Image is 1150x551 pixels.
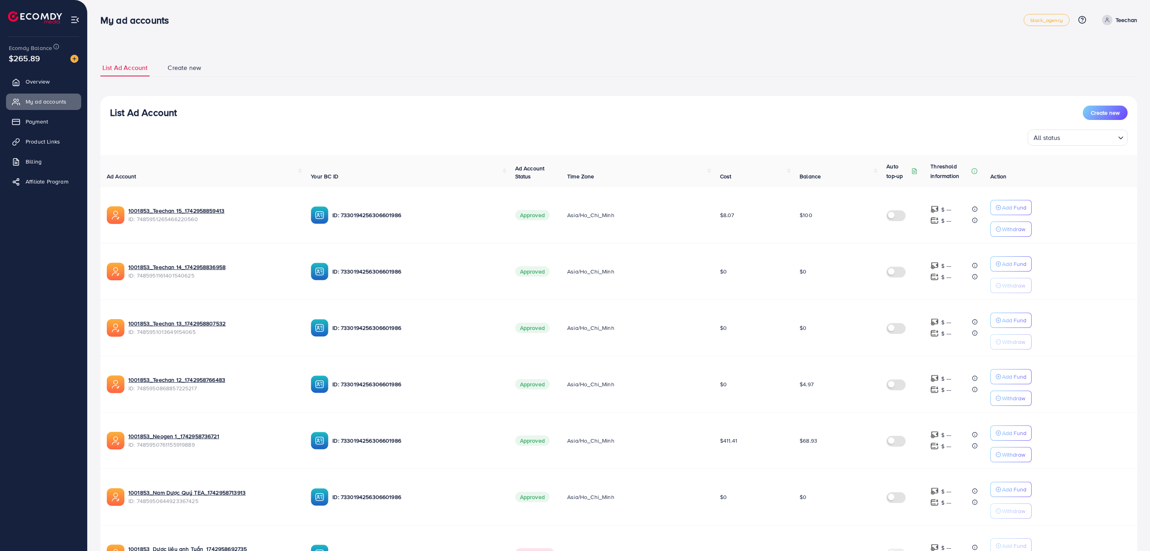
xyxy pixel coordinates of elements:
span: Asia/Ho_Chi_Minh [567,380,614,388]
p: $ --- [941,216,951,226]
img: top-up amount [930,273,939,281]
span: Asia/Ho_Chi_Minh [567,493,614,501]
span: Billing [26,158,42,166]
p: ID: 7330194256306601986 [332,436,502,445]
button: Withdraw [990,278,1032,293]
button: Create new [1083,106,1128,120]
span: Create new [168,63,201,72]
img: ic-ads-acc.e4c84228.svg [107,319,124,337]
button: Withdraw [990,391,1032,406]
span: Asia/Ho_Chi_Minh [567,437,614,445]
p: Add Fund [1002,428,1026,438]
span: ID: 7485951161401540625 [128,272,298,279]
img: top-up amount [930,262,939,270]
span: Approved [515,435,550,446]
button: Add Fund [990,256,1032,272]
span: $100 [800,211,812,219]
p: $ --- [941,487,951,496]
a: Product Links [6,134,81,150]
span: Ecomdy Balance [9,44,52,52]
p: Threshold information [930,162,970,181]
span: ID: 7485950761155919889 [128,441,298,449]
span: Asia/Ho_Chi_Minh [567,268,614,275]
iframe: Chat [1116,515,1144,545]
p: $ --- [941,329,951,338]
p: $ --- [941,498,951,507]
span: Product Links [26,138,60,146]
span: ID: 7485951013649154065 [128,328,298,336]
button: Add Fund [990,369,1032,384]
img: top-up amount [930,374,939,383]
p: Withdraw [1002,393,1025,403]
span: $0 [720,380,727,388]
span: $0 [800,493,806,501]
button: Withdraw [990,503,1032,519]
span: Create new [1091,109,1120,117]
img: top-up amount [930,385,939,394]
h3: List Ad Account [110,107,177,118]
img: ic-ads-acc.e4c84228.svg [107,206,124,224]
span: Overview [26,78,50,86]
p: Withdraw [1002,281,1025,290]
img: ic-ba-acc.ded83a64.svg [311,319,328,337]
span: Approved [515,492,550,502]
a: 1001853_Teechan 13_1742958807532 [128,319,298,327]
span: $0 [720,493,727,501]
span: $0 [720,324,727,332]
span: Ad Account [107,172,136,180]
a: Teechan [1099,15,1137,25]
p: ID: 7330194256306601986 [332,379,502,389]
p: ID: 7330194256306601986 [332,323,502,333]
img: ic-ba-acc.ded83a64.svg [311,488,328,506]
span: My ad accounts [26,98,66,106]
span: $4.97 [800,380,814,388]
span: $411.41 [720,437,737,445]
p: $ --- [941,205,951,214]
span: $8.07 [720,211,734,219]
span: Payment [26,118,48,126]
span: Your BC ID [311,172,338,180]
a: 1001853_Teechan 15_1742958859413 [128,207,298,215]
button: Add Fund [990,313,1032,328]
span: All status [1032,132,1062,144]
div: <span class='underline'>1001853_Nam Dược Quý TEA_1742958713913</span></br>7485950644923367425 [128,489,298,505]
img: ic-ads-acc.e4c84228.svg [107,432,124,449]
p: ID: 7330194256306601986 [332,210,502,220]
img: ic-ba-acc.ded83a64.svg [311,432,328,449]
img: top-up amount [930,329,939,337]
a: Affiliate Program [6,174,81,190]
a: 1001853_Teechan 14_1742958836958 [128,263,298,271]
div: <span class='underline'>1001853_Teechan 14_1742958836958</span></br>7485951161401540625 [128,263,298,279]
div: <span class='underline'>1001853_Neogen 1_1742958736721</span></br>7485950761155919889 [128,432,298,449]
span: $68.93 [800,437,817,445]
p: $ --- [941,430,951,440]
span: Time Zone [567,172,594,180]
span: $0 [800,324,806,332]
p: ID: 7330194256306601986 [332,267,502,276]
p: Add Fund [1002,541,1026,551]
p: Add Fund [1002,259,1026,269]
p: Auto top-up [886,162,910,181]
p: $ --- [941,441,951,451]
img: top-up amount [930,498,939,507]
div: Search for option [1028,130,1128,146]
button: Add Fund [990,425,1032,441]
span: Action [990,172,1006,180]
img: ic-ads-acc.e4c84228.svg [107,375,124,393]
img: ic-ba-acc.ded83a64.svg [311,206,328,224]
img: top-up amount [930,487,939,495]
p: Withdraw [1002,450,1025,459]
img: top-up amount [930,442,939,450]
div: <span class='underline'>1001853_Teechan 12_1742958766483</span></br>7485950868857225217 [128,376,298,392]
img: top-up amount [930,205,939,214]
h3: My ad accounts [100,14,175,26]
span: ID: 7485950868857225217 [128,384,298,392]
span: $265.89 [9,52,40,64]
a: Payment [6,114,81,130]
span: Balance [800,172,821,180]
p: $ --- [941,272,951,282]
a: Overview [6,74,81,90]
img: top-up amount [930,216,939,225]
a: My ad accounts [6,94,81,110]
img: ic-ba-acc.ded83a64.svg [311,263,328,280]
